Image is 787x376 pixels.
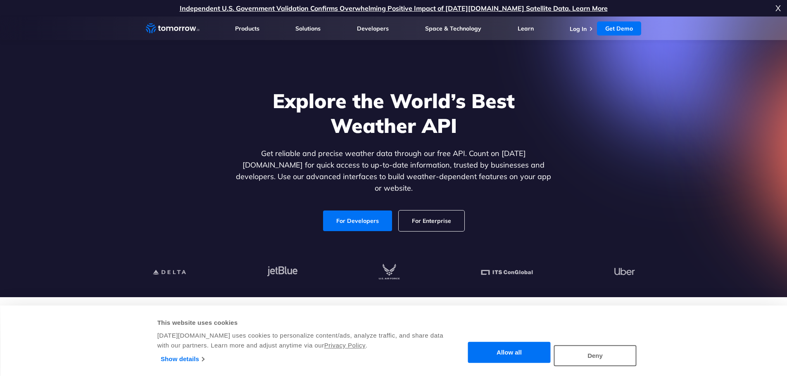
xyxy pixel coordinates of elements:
h1: Explore the World’s Best Weather API [234,88,553,138]
a: For Developers [323,210,392,231]
a: Developers [357,25,389,32]
a: Independent U.S. Government Validation Confirms Overwhelming Positive Impact of [DATE][DOMAIN_NAM... [180,4,608,12]
a: Products [235,25,259,32]
a: Log In [570,25,587,33]
a: Get Demo [597,21,641,35]
button: Allow all [468,342,551,363]
a: Learn [518,25,534,32]
a: Privacy Policy [324,342,366,349]
a: Home link [146,22,200,35]
a: Show details [161,353,204,365]
a: For Enterprise [399,210,464,231]
div: [DATE][DOMAIN_NAME] uses cookies to personalize content/ads, analyze traffic, and share data with... [157,331,445,350]
p: Get reliable and precise weather data through our free API. Count on [DATE][DOMAIN_NAME] for quic... [234,148,553,194]
div: This website uses cookies [157,318,445,328]
a: Space & Technology [425,25,481,32]
a: Solutions [295,25,321,32]
button: Deny [554,345,637,366]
